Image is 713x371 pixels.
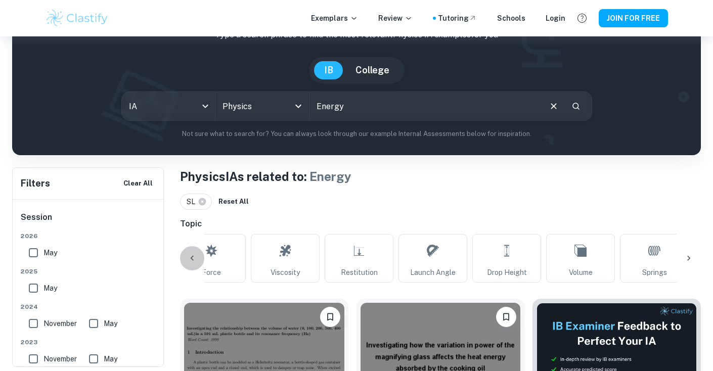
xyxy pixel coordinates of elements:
a: Login [546,13,565,24]
span: May [104,318,117,329]
button: Open [291,99,305,113]
button: Please log in to bookmark exemplars [320,307,340,327]
h6: Filters [21,176,50,191]
button: Reset All [216,194,251,209]
span: May [43,247,57,258]
button: Search [567,98,585,115]
button: Help and Feedback [573,10,591,27]
a: Tutoring [438,13,477,24]
span: Force [202,267,221,278]
button: Clear All [121,176,155,191]
button: IB [314,61,343,79]
span: 2023 [21,338,156,347]
span: November [43,353,77,364]
button: Clear [544,97,563,116]
span: 2024 [21,302,156,311]
span: 2026 [21,231,156,241]
p: Not sure what to search for? You can always look through our example Internal Assessments below f... [20,129,693,139]
p: Review [378,13,413,24]
span: Springs [642,267,667,278]
img: Clastify logo [45,8,109,28]
button: JOIN FOR FREE [599,9,668,27]
span: Viscosity [271,267,300,278]
span: May [43,283,57,294]
span: Drop Height [487,267,527,278]
span: Volume [569,267,593,278]
div: SL [180,194,212,210]
h6: Topic [180,218,701,230]
p: Exemplars [311,13,358,24]
span: Energy [309,169,351,183]
input: E.g. harmonic motion analysis, light diffraction experiments, sliding objects down a ramp... [309,92,540,120]
span: 2025 [21,267,156,276]
span: May [104,353,117,364]
span: Restitution [341,267,378,278]
div: IA [122,92,215,120]
h6: Session [21,211,156,231]
h1: Physics IAs related to: [180,167,701,185]
span: November [43,318,77,329]
button: College [345,61,399,79]
button: Please log in to bookmark exemplars [496,307,516,327]
span: SL [187,196,200,207]
a: Schools [497,13,525,24]
span: Launch Angle [410,267,456,278]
